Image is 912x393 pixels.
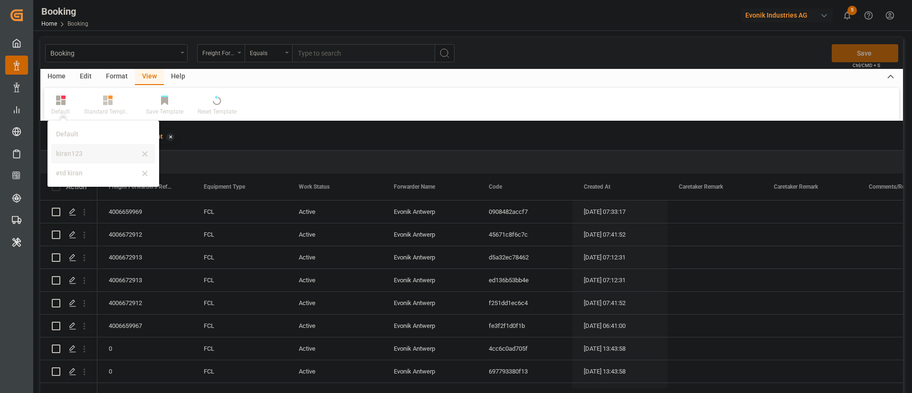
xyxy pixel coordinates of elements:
[166,133,174,141] div: ✕
[382,360,477,383] div: Evonik Antwerp
[41,20,57,27] a: Home
[382,337,477,360] div: Evonik Antwerp
[56,168,139,178] div: etd kiran
[477,246,572,268] div: d5a32ec78462
[287,360,382,383] div: Active
[287,223,382,246] div: Active
[245,44,292,62] button: open menu
[832,44,898,62] button: Save
[56,129,139,139] div: Default
[572,337,667,360] div: [DATE] 13:43:58
[66,182,86,191] div: Action
[41,4,88,19] div: Booking
[40,269,97,292] div: Press SPACE to select this row.
[40,337,97,360] div: Press SPACE to select this row.
[192,201,287,223] div: FCL
[572,292,667,314] div: [DATE] 07:41:52
[853,62,880,69] span: Ctrl/CMD + S
[192,246,287,268] div: FCL
[836,5,858,26] button: show 5 new notifications
[572,246,667,268] div: [DATE] 07:12:31
[382,246,477,268] div: Evonik Antwerp
[394,183,435,190] span: Forwarder Name
[741,9,833,22] div: Evonik Industries AG
[192,337,287,360] div: FCL
[287,269,382,291] div: Active
[192,269,287,291] div: FCL
[97,223,192,246] div: 4006672912
[572,201,667,223] div: [DATE] 07:33:17
[477,201,572,223] div: 0908482accf7
[40,315,97,337] div: Press SPACE to select this row.
[146,107,183,116] div: Save Template
[584,183,610,190] span: Created At
[299,183,330,190] span: Work Status
[197,44,245,62] button: open menu
[382,223,477,246] div: Evonik Antwerp
[97,269,192,291] div: 4006672913
[99,69,135,85] div: Format
[572,269,667,291] div: [DATE] 07:12:31
[51,107,70,116] div: Default
[250,47,282,58] div: Equals
[382,292,477,314] div: Evonik Antwerp
[287,315,382,337] div: Active
[292,44,435,62] input: Type to search
[572,223,667,246] div: [DATE] 07:41:52
[40,292,97,315] div: Press SPACE to select this row.
[192,315,287,337] div: FCL
[741,6,836,24] button: Evonik Industries AG
[847,6,857,15] span: 5
[164,69,192,85] div: Help
[192,292,287,314] div: FCL
[109,183,172,190] span: Freight Forwarder's Reference No.
[40,246,97,269] div: Press SPACE to select this row.
[477,360,572,383] div: 697793380f13
[97,292,192,314] div: 4006672912
[135,69,164,85] div: View
[56,149,139,159] div: kiran123
[287,201,382,223] div: Active
[477,223,572,246] div: 45671c8f6c7c
[858,5,879,26] button: Help Center
[97,201,192,223] div: 4006659969
[489,183,502,190] span: Code
[84,107,132,116] div: Standard Templates
[202,47,235,58] div: Freight Forwarder's Reference No.
[477,269,572,291] div: ed136b53bb4e
[40,201,97,223] div: Press SPACE to select this row.
[97,246,192,268] div: 4006672913
[97,360,192,383] div: 0
[477,292,572,314] div: f251dd1ec6c4
[73,69,99,85] div: Edit
[435,44,455,62] button: search button
[40,223,97,246] div: Press SPACE to select this row.
[477,337,572,360] div: 4cc6c0ad705f
[198,107,237,116] div: Reset Template
[382,201,477,223] div: Evonik Antwerp
[382,315,477,337] div: Evonik Antwerp
[192,223,287,246] div: FCL
[204,183,245,190] span: Equipment Type
[572,360,667,383] div: [DATE] 13:43:58
[287,246,382,268] div: Active
[287,337,382,360] div: Active
[572,315,667,337] div: [DATE] 06:41:00
[192,360,287,383] div: FCL
[50,47,177,58] div: Booking
[774,183,818,190] span: Caretaker Remark
[97,315,192,337] div: 4006659967
[40,360,97,383] div: Press SPACE to select this row.
[287,292,382,314] div: Active
[40,69,73,85] div: Home
[477,315,572,337] div: fe3f2f1d0f1b
[97,337,192,360] div: 0
[679,183,723,190] span: Caretaker Remark
[382,269,477,291] div: Evonik Antwerp
[45,44,188,62] button: open menu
